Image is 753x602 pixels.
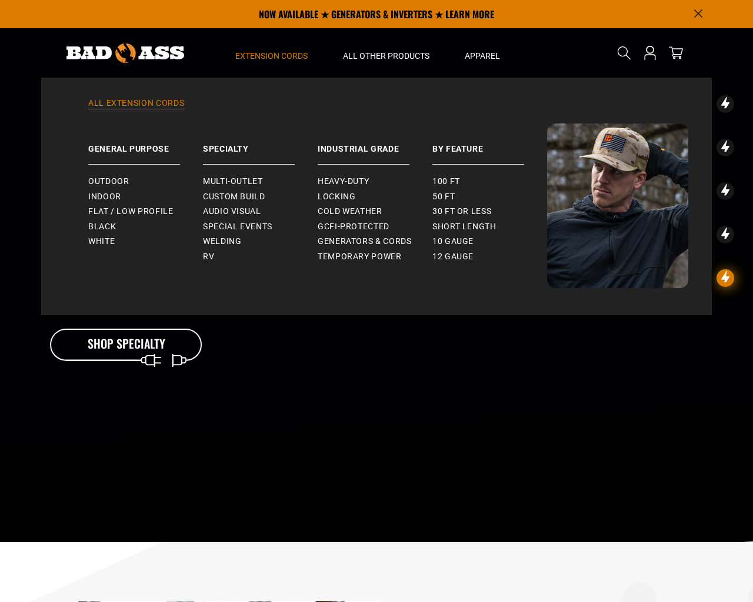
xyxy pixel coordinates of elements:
a: Cold Weather [318,204,432,219]
span: Heavy-Duty [318,176,369,187]
a: Heavy-Duty [318,174,432,189]
span: Black [88,222,116,232]
span: Custom Build [203,192,265,202]
summary: Search [615,44,634,62]
span: Flat / Low Profile [88,206,174,217]
span: Multi-Outlet [203,176,263,187]
span: 50 ft [432,192,455,202]
span: Outdoor [88,176,129,187]
a: White [88,234,203,249]
span: 12 gauge [432,252,474,262]
a: 30 ft or less [432,204,547,219]
a: All Extension Cords [65,98,688,123]
span: Special Events [203,222,272,232]
img: Bad Ass Extension Cords [66,44,184,63]
span: All Other Products [343,51,429,61]
img: Bad Ass Extension Cords [547,123,688,288]
a: Outdoor [88,174,203,189]
a: Black [88,219,203,235]
span: Audio Visual [203,206,261,217]
a: 50 ft [432,189,547,205]
span: 10 gauge [432,236,474,247]
a: 100 ft [432,174,547,189]
a: GCFI-Protected [318,219,432,235]
span: Temporary Power [318,252,402,262]
span: RV [203,252,214,262]
span: 30 ft or less [432,206,491,217]
a: 10 gauge [432,234,547,249]
a: Generators & Cords [318,234,432,249]
span: Cold Weather [318,206,382,217]
a: By Feature [432,123,547,165]
span: Short Length [432,222,497,232]
a: Multi-Outlet [203,174,318,189]
a: Flat / Low Profile [88,204,203,219]
a: Welding [203,234,318,249]
span: Extension Cords [235,51,308,61]
a: Specialty [203,123,318,165]
summary: Apparel [447,28,518,78]
span: 100 ft [432,176,460,187]
summary: Extension Cords [218,28,325,78]
a: 12 gauge [432,249,547,265]
a: Audio Visual [203,204,318,219]
a: General Purpose [88,123,203,165]
span: White [88,236,115,247]
span: Locking [318,192,355,202]
a: Special Events [203,219,318,235]
span: GCFI-Protected [318,222,389,232]
a: Custom Build [203,189,318,205]
span: Welding [203,236,241,247]
span: Indoor [88,192,121,202]
summary: All Other Products [325,28,447,78]
a: Short Length [432,219,547,235]
span: Generators & Cords [318,236,412,247]
a: Shop Specialty [50,329,203,362]
a: Indoor [88,189,203,205]
a: Industrial Grade [318,123,432,165]
a: Locking [318,189,432,205]
a: Temporary Power [318,249,432,265]
span: Apparel [465,51,500,61]
a: RV [203,249,318,265]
